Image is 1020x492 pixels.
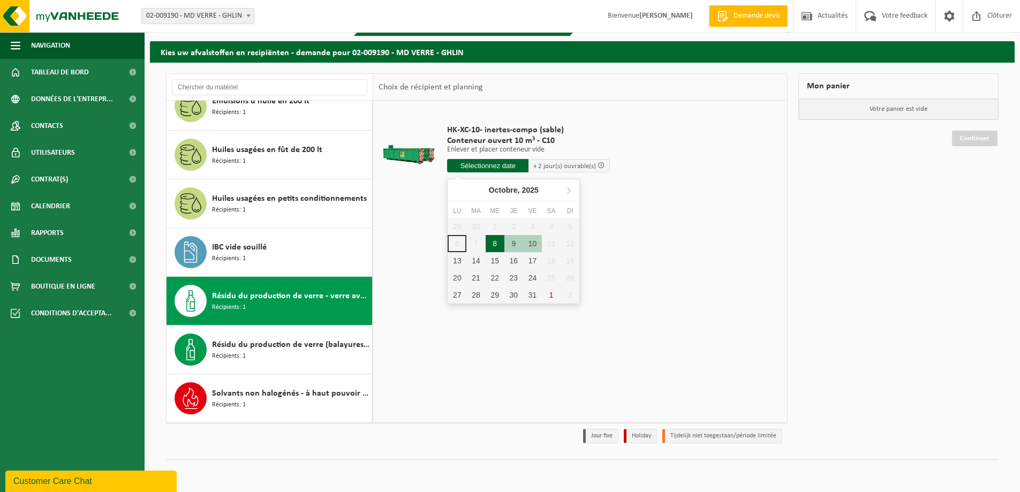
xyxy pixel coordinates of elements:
[504,235,523,252] div: 9
[167,82,373,131] button: Émulsions d'huile en 200 lt Récipients: 1
[448,286,466,304] div: 27
[486,252,504,269] div: 15
[212,387,369,400] span: Solvants non halogénés - à haut pouvoir calorifique en fût 200L
[212,108,246,118] span: Récipients: 1
[466,269,485,286] div: 21
[167,228,373,277] button: IBC vide souillé Récipients: 1
[141,8,254,24] span: 02-009190 - MD VERRE - GHLIN
[799,99,998,119] p: Votre panier est vide
[447,159,528,172] input: Sélectionnez date
[447,146,610,154] p: Enlever et placer conteneur vide
[31,86,113,112] span: Données de l'entrepr...
[798,73,999,99] div: Mon panier
[31,139,75,166] span: Utilisateurs
[561,206,579,216] div: Di
[523,235,542,252] div: 10
[142,9,254,24] span: 02-009190 - MD VERRE - GHLIN
[448,269,466,286] div: 20
[522,186,539,194] i: 2025
[31,193,70,219] span: Calendrier
[31,219,64,246] span: Rapports
[731,11,782,21] span: Demande devis
[167,179,373,228] button: Huiles usagées en petits conditionnements Récipients: 1
[31,273,95,300] span: Boutique en ligne
[486,269,504,286] div: 22
[447,135,610,146] span: Conteneur ouvert 10 m³ - C10
[31,300,112,327] span: Conditions d'accepta...
[31,246,72,273] span: Documents
[31,59,89,86] span: Tableau de bord
[533,163,596,170] span: + 2 jour(s) ouvrable(s)
[504,269,523,286] div: 23
[624,429,657,443] li: Holiday
[504,252,523,269] div: 16
[583,429,618,443] li: Jour fixe
[167,277,373,326] button: Résidu du production de verre - verre avec fraction sableuse Récipients: 1
[212,205,246,215] span: Récipients: 1
[212,156,246,166] span: Récipients: 1
[212,400,246,410] span: Récipients: 1
[504,206,523,216] div: Je
[466,286,485,304] div: 28
[523,286,542,304] div: 31
[523,206,542,216] div: Ve
[31,166,68,193] span: Contrat(s)
[485,181,543,199] div: Octobre,
[448,252,466,269] div: 13
[373,74,488,101] div: Choix de récipient et planning
[172,79,367,95] input: Chercher du matériel
[447,125,610,135] span: HK-XC-10- inertes-compo (sable)
[31,32,70,59] span: Navigation
[662,429,782,443] li: Tijdelijk niet toegestaan/période limitée
[212,254,246,264] span: Récipients: 1
[523,252,542,269] div: 17
[952,131,998,146] a: Continuer
[486,235,504,252] div: 8
[639,12,693,20] strong: [PERSON_NAME]
[486,286,504,304] div: 29
[31,112,63,139] span: Contacts
[212,143,322,156] span: Huiles usagées en fût de 200 lt
[5,468,179,492] iframe: chat widget
[212,192,367,205] span: Huiles usagées en petits conditionnements
[212,351,246,361] span: Récipients: 1
[466,206,485,216] div: Ma
[167,131,373,179] button: Huiles usagées en fût de 200 lt Récipients: 1
[150,41,1015,62] h2: Kies uw afvalstoffen en recipiënten - demande pour 02-009190 - MD VERRE - GHLIN
[709,5,788,27] a: Demande devis
[523,269,542,286] div: 24
[448,206,466,216] div: Lu
[504,286,523,304] div: 30
[212,95,309,108] span: Émulsions d'huile en 200 lt
[167,326,373,374] button: Résidu du production de verre (balayures) - matériau sableux contenant u Récipients: 1
[212,290,369,302] span: Résidu du production de verre - verre avec fraction sableuse
[167,374,373,422] button: Solvants non halogénés - à haut pouvoir calorifique en fût 200L Récipients: 1
[542,206,561,216] div: Sa
[212,338,369,351] span: Résidu du production de verre (balayures) - matériau sableux contenant u
[486,206,504,216] div: Me
[212,241,267,254] span: IBC vide souillé
[212,302,246,313] span: Récipients: 1
[466,252,485,269] div: 14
